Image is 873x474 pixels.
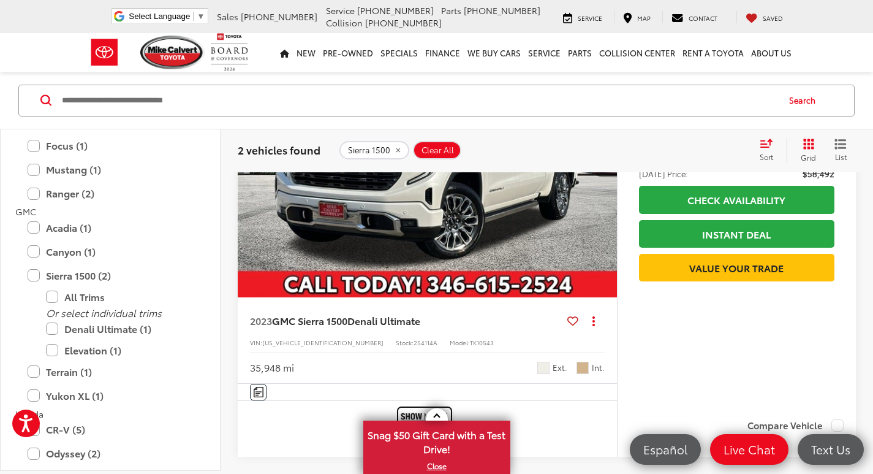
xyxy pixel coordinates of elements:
label: All Trims [46,286,193,308]
span: List [834,151,847,162]
a: Collision Center [595,33,679,72]
span: Service [326,4,355,17]
a: Value Your Trade [639,254,834,281]
a: Home [276,33,293,72]
a: WE BUY CARS [464,33,524,72]
label: Sierra 1500 (2) [28,265,193,286]
a: Check Availability [639,186,834,213]
label: Compare Vehicle [747,419,844,432]
button: Comments [250,384,266,400]
span: $58,492 [803,167,834,180]
span: Español [637,442,693,457]
span: TK10543 [470,338,494,347]
span: Alpine Umber [576,362,589,374]
span: Clear All [421,145,454,155]
span: [US_VEHICLE_IDENTIFICATION_NUMBER] [262,338,384,347]
span: [PHONE_NUMBER] [357,4,434,17]
span: VIN: [250,338,262,347]
span: White Frost Tricoat [537,362,550,374]
a: New [293,33,319,72]
label: Yukon XL (1) [28,385,193,407]
i: Or select individual trims [46,305,162,319]
a: Instant Deal [639,220,834,248]
label: Acadia (1) [28,217,193,239]
button: List View [825,138,856,162]
span: Snag $50 Gift Card with a Test Drive! [365,422,509,459]
span: Saved [763,13,783,23]
span: Denali Ultimate [347,313,420,327]
a: Text Us [798,434,864,465]
label: Mustang (1) [28,159,193,180]
button: Clear All [413,141,461,159]
span: Text Us [805,442,856,457]
span: Sales [217,10,238,23]
a: Parts [564,33,595,72]
a: Contact [662,11,727,23]
span: Live Chat [717,442,781,457]
button: Actions [583,310,605,331]
label: Canyon (1) [28,241,193,262]
span: ​ [193,12,194,21]
span: GMC Sierra 1500 [272,313,347,327]
a: Rent a Toyota [679,33,747,72]
a: Service [554,11,611,23]
button: Search [777,85,833,116]
label: CR-V (5) [28,419,193,441]
label: Ranger (2) [28,183,193,204]
a: Map [614,11,660,23]
span: GMC [15,205,36,218]
div: 35,948 mi [250,361,294,375]
span: Sierra 1500 [348,145,390,155]
a: Service [524,33,564,72]
span: 2 vehicles found [238,142,320,157]
span: Honda [15,408,43,420]
a: Español [630,434,701,465]
a: Select Language​ [129,12,205,21]
span: 254114A [414,338,437,347]
a: My Saved Vehicles [736,11,792,23]
label: Denali Ultimate (1) [46,318,193,340]
span: 2023 [250,313,272,327]
button: Grid View [787,138,825,162]
span: ▼ [197,12,205,21]
span: Contact [689,13,717,23]
span: Grid [801,152,816,162]
span: [PHONE_NUMBER] [464,4,540,17]
span: Select Language [129,12,190,21]
img: Comments [254,387,263,397]
a: Pre-Owned [319,33,377,72]
span: [PHONE_NUMBER] [241,10,317,23]
span: dropdown dots [592,316,595,326]
img: Toyota [81,32,127,72]
label: Odyssey (2) [28,443,193,465]
button: remove Sierra%201500 [339,141,409,159]
button: Select sort value [754,138,787,162]
img: Mike Calvert Toyota [140,36,205,69]
span: [DATE] Price: [639,167,688,180]
span: Parts [441,4,461,17]
a: Specials [377,33,421,72]
span: Int. [592,362,605,373]
a: About Us [747,33,795,72]
span: Service [578,13,602,23]
span: Map [637,13,651,23]
a: 2023GMC Sierra 1500Denali Ultimate [250,314,562,327]
input: Search by Make, Model, or Keyword [61,86,777,115]
label: Terrain (1) [28,361,193,383]
label: Focus (1) [28,135,193,156]
span: Model: [450,338,470,347]
span: Sort [760,151,773,162]
span: [PHONE_NUMBER] [365,17,442,29]
span: Stock: [396,338,414,347]
span: Ext. [553,362,567,373]
a: Live Chat [710,434,788,465]
label: Elevation (1) [46,340,193,361]
a: Finance [421,33,464,72]
span: Collision [326,17,363,29]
